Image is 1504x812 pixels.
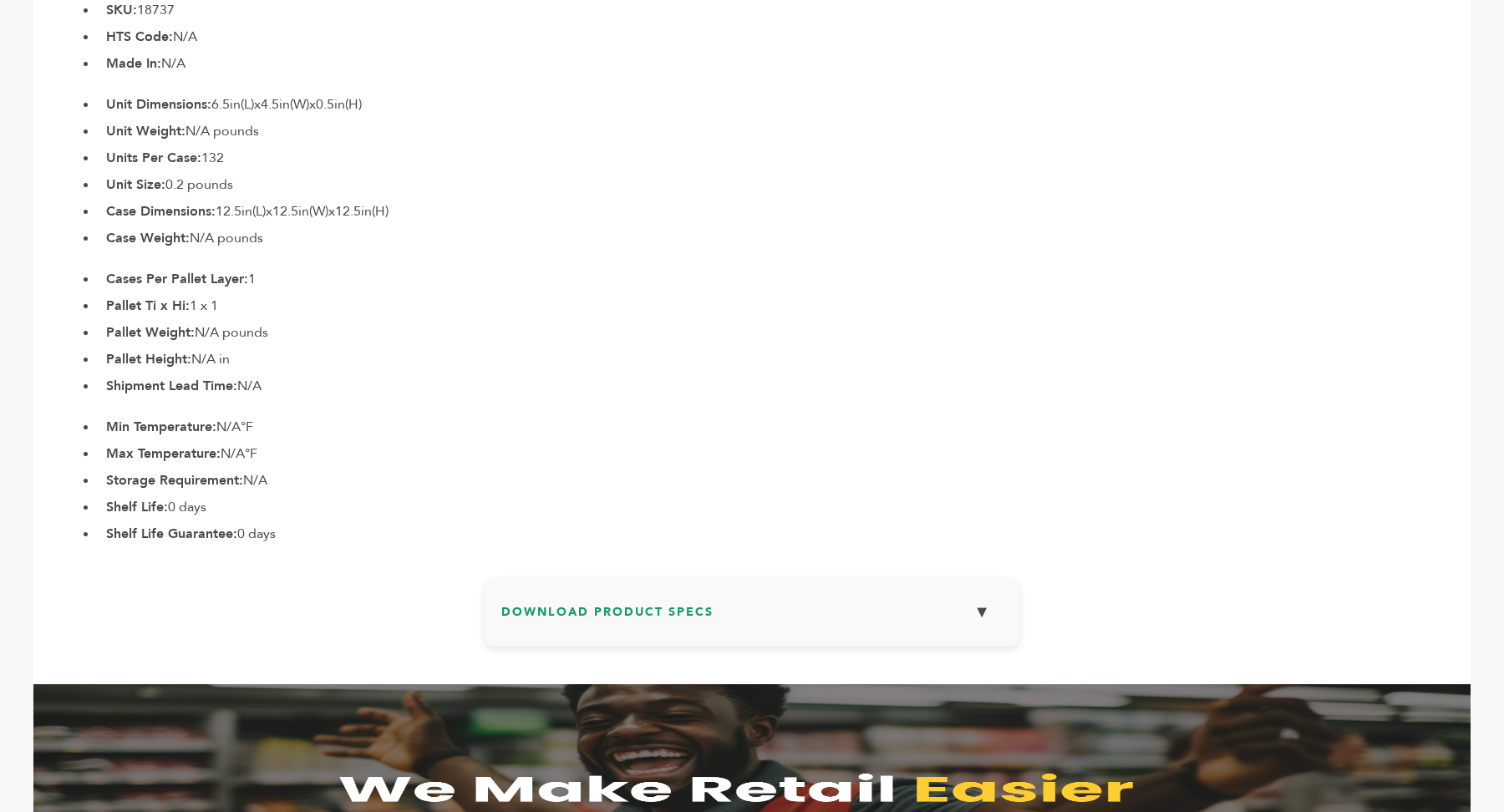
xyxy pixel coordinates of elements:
[98,444,1471,464] li: N/A°F
[98,228,1471,248] li: N/A pounds
[106,377,237,395] b: Shipment Lead Time:
[98,470,1471,490] li: N/A
[98,94,1471,114] li: 6.5in(L)x4.5in(W)x0.5in(H)
[98,376,1471,396] li: N/A
[106,54,161,73] b: Made In:
[106,149,201,167] b: Units Per Case:
[106,444,221,463] b: Max Temperature:
[106,323,195,342] b: Pallet Weight:
[98,296,1471,316] li: 1 x 1
[106,498,168,516] b: Shelf Life:
[98,121,1471,141] li: N/A pounds
[106,175,165,194] b: Unit Size:
[106,350,191,368] b: Pallet Height:
[106,202,216,221] b: Case Dimensions:
[106,95,211,114] b: Unit Dimensions:
[98,349,1471,369] li: N/A in
[106,471,243,490] b: Storage Requirement:
[106,418,216,436] b: Min Temperature:
[98,417,1471,437] li: N/A°F
[98,269,1471,289] li: 1
[106,270,248,288] b: Cases Per Pallet Layer:
[98,175,1471,195] li: 0.2 pounds
[98,322,1471,343] li: N/A pounds
[98,524,1471,544] li: 0 days
[106,229,190,247] b: Case Weight:
[98,497,1471,517] li: 0 days
[106,1,137,19] b: SKU:
[98,53,1471,74] li: N/A
[106,525,237,543] b: Shelf Life Guarantee:
[106,297,190,315] b: Pallet Ti x Hi:
[98,27,1471,47] li: N/A
[106,28,173,46] b: HTS Code:
[501,594,1003,642] h3: Download Product Specs
[106,122,185,140] b: Unit Weight:
[98,148,1471,168] li: 132
[98,201,1471,221] li: 12.5in(L)x12.5in(W)x12.5in(H)
[961,594,1003,630] button: ▼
